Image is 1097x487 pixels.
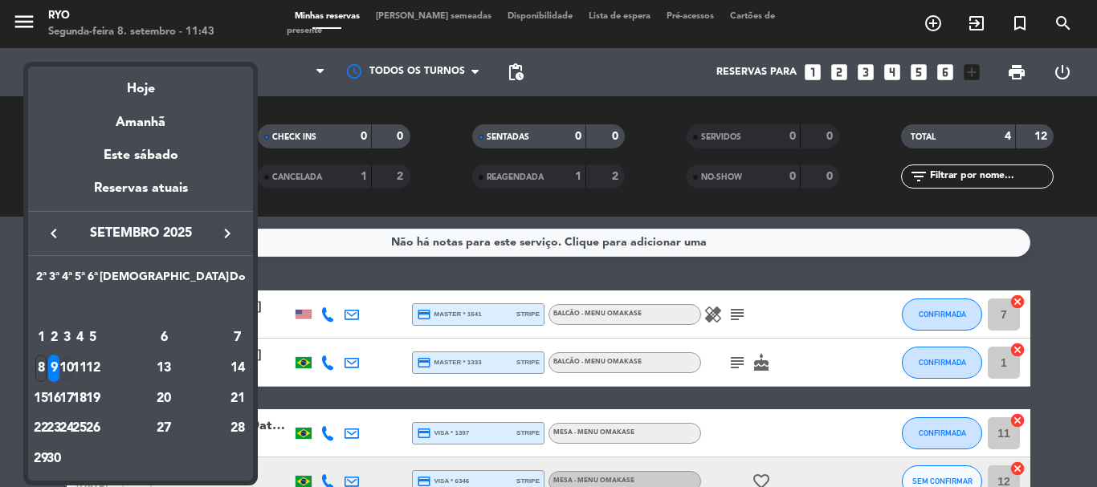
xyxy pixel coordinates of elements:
div: 28 [230,416,246,443]
td: 25 de setembro de 2025 [73,414,86,444]
td: SET [35,293,247,323]
i: keyboard_arrow_right [218,224,237,243]
div: 13 [106,355,222,382]
i: keyboard_arrow_left [44,224,63,243]
th: Quinta-feira [73,268,86,293]
div: 14 [230,355,246,382]
div: 20 [106,385,222,412]
div: 4 [74,324,86,351]
td: 21 de setembro de 2025 [229,384,247,414]
td: 19 de setembro de 2025 [87,384,100,414]
div: 25 [74,416,86,443]
td: 6 de setembro de 2025 [100,323,229,354]
div: 11 [74,355,86,382]
td: 26 de setembro de 2025 [87,414,100,444]
td: 15 de setembro de 2025 [35,384,47,414]
td: 17 de setembro de 2025 [60,384,73,414]
div: 21 [230,385,246,412]
td: 3 de setembro de 2025 [60,323,73,354]
td: 22 de setembro de 2025 [35,414,47,444]
div: 7 [230,324,246,351]
div: 5 [87,324,99,351]
td: 4 de setembro de 2025 [73,323,86,354]
th: Domingo [229,268,247,293]
div: 12 [87,355,99,382]
td: 8 de setembro de 2025 [35,353,47,384]
button: keyboard_arrow_right [213,223,242,244]
div: 24 [61,416,73,443]
td: 27 de setembro de 2025 [100,414,229,444]
div: Este sábado [28,133,253,178]
div: 30 [48,445,60,473]
div: 23 [48,416,60,443]
td: 29 de setembro de 2025 [35,444,47,474]
div: 27 [106,416,222,443]
div: 15 [35,385,47,412]
td: 11 de setembro de 2025 [73,353,86,384]
td: 9 de setembro de 2025 [47,353,60,384]
div: 2 [48,324,60,351]
div: 19 [87,385,99,412]
div: 17 [61,385,73,412]
th: Sexta-feira [87,268,100,293]
td: 13 de setembro de 2025 [100,353,229,384]
div: 10 [61,355,73,382]
th: Segunda-feira [35,268,47,293]
th: Quarta-feira [60,268,73,293]
div: 26 [87,416,99,443]
button: keyboard_arrow_left [39,223,68,244]
td: 14 de setembro de 2025 [229,353,247,384]
span: setembro 2025 [68,223,213,244]
div: 3 [61,324,73,351]
td: 7 de setembro de 2025 [229,323,247,354]
div: 18 [74,385,86,412]
div: 6 [106,324,222,351]
div: 29 [35,445,47,473]
td: 5 de setembro de 2025 [87,323,100,354]
div: 22 [35,416,47,443]
div: 16 [48,385,60,412]
td: 30 de setembro de 2025 [47,444,60,474]
td: 23 de setembro de 2025 [47,414,60,444]
td: 10 de setembro de 2025 [60,353,73,384]
div: 1 [35,324,47,351]
div: Reservas atuais [28,178,253,211]
div: 8 [35,355,47,382]
td: 24 de setembro de 2025 [60,414,73,444]
th: Sábado [100,268,229,293]
td: 20 de setembro de 2025 [100,384,229,414]
td: 1 de setembro de 2025 [35,323,47,354]
td: 28 de setembro de 2025 [229,414,247,444]
th: Terça-feira [47,268,60,293]
td: 16 de setembro de 2025 [47,384,60,414]
div: Hoje [28,67,253,99]
div: Amanhã [28,100,253,133]
td: 18 de setembro de 2025 [73,384,86,414]
div: 9 [48,355,60,382]
td: 12 de setembro de 2025 [87,353,100,384]
td: 2 de setembro de 2025 [47,323,60,354]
